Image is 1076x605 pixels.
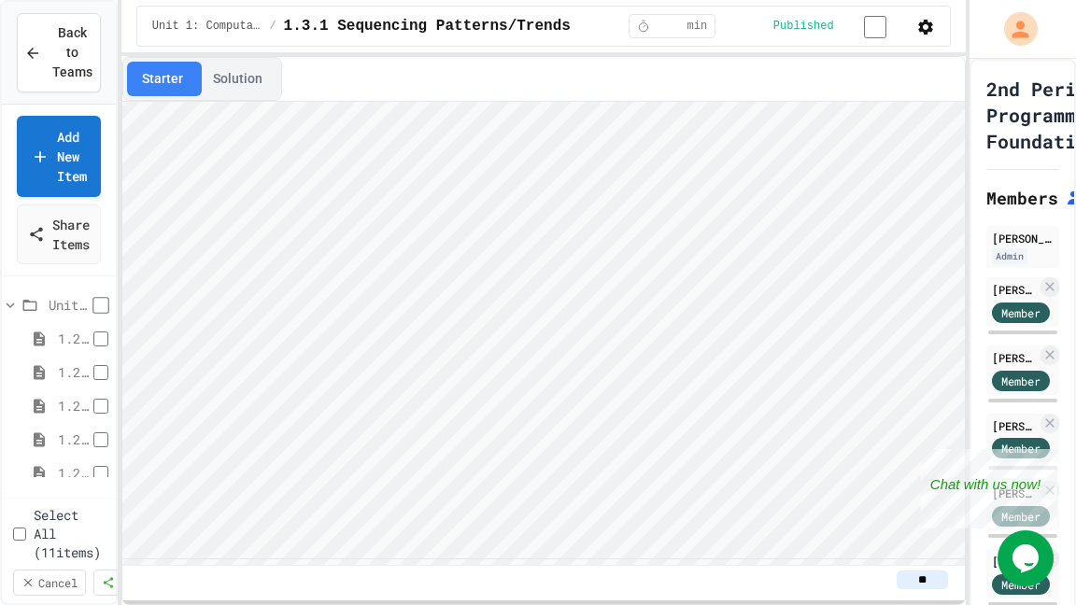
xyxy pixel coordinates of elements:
[58,362,93,382] span: 1.2.7 PB & J Sequencing
[998,530,1057,586] iframe: chat widget
[1001,373,1041,389] span: Member
[687,19,708,34] span: min
[49,295,93,315] span: Unit 1: Computational Thinking and Problem Solving
[127,62,198,96] button: Starter
[17,116,101,197] a: Add New Item
[13,506,105,562] label: Select All ( 11 items)
[58,329,93,348] span: 1.2.2 Variable Types
[17,204,101,264] a: Share Items
[992,281,1037,298] div: [PERSON_NAME]
[773,14,909,37] div: Content is published and visible to students
[122,102,965,566] iframe: Snap! Programming Environment
[152,19,262,34] span: Unit 1: Computational Thinking and Problem Solving
[992,417,1037,434] div: [PERSON_NAME]
[921,449,1057,528] iframe: chat widget
[992,349,1037,366] div: [PERSON_NAME]
[992,248,1027,264] div: Admin
[1001,304,1041,321] span: Member
[58,429,93,449] span: 1.2.7 Iteration
[773,19,834,34] span: Published
[17,13,101,92] button: Back to Teams
[13,528,26,541] input: Select All (11items)
[13,570,86,596] a: Cancel
[992,553,1037,570] div: [PERSON_NAME]
[52,23,92,82] span: Back to Teams
[842,16,909,38] input: publish toggle
[992,230,1054,246] div: [PERSON_NAME]
[986,185,1058,211] h2: Members
[58,463,93,483] span: 1.2.8 Task 1
[1001,440,1041,457] span: Member
[198,62,277,96] button: Solution
[284,15,571,37] span: 1.3.1 Sequencing Patterns/Trends
[58,396,93,415] span: 1.2.7 Selection
[93,570,186,596] a: 6 Selected
[984,7,1042,50] div: My Account
[269,19,276,34] span: /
